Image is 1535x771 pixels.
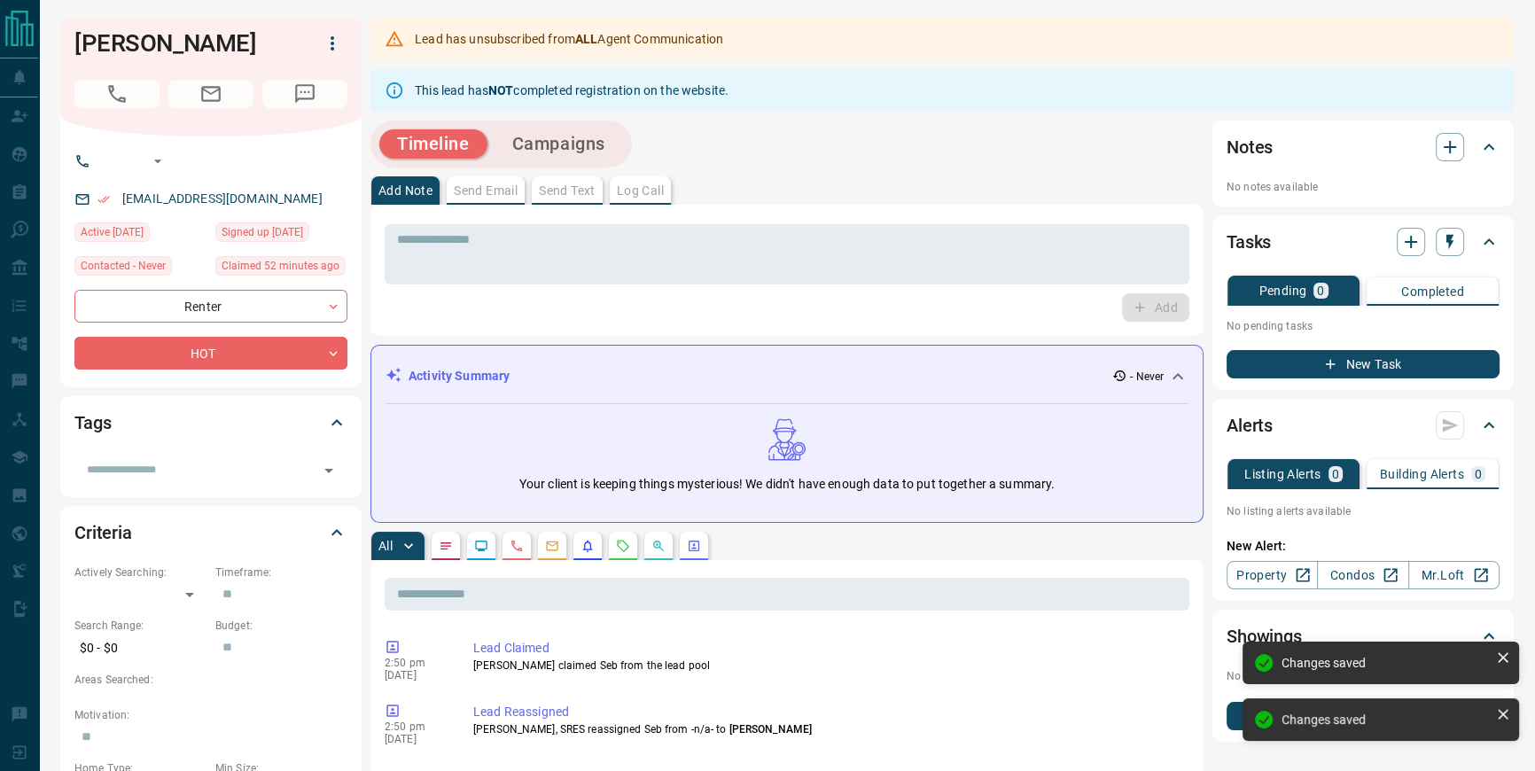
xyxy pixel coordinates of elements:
[1380,468,1464,480] p: Building Alerts
[409,367,510,385] p: Activity Summary
[1317,561,1408,589] a: Condos
[1282,713,1489,727] div: Changes saved
[74,29,291,58] h1: [PERSON_NAME]
[473,721,1182,737] p: [PERSON_NAME], SRES reassigned Seb from -n/a- to
[385,733,447,745] p: [DATE]
[74,511,347,554] div: Criteria
[74,290,347,323] div: Renter
[1227,179,1500,195] p: No notes available
[168,80,253,108] span: Email
[651,539,666,553] svg: Opportunities
[1227,228,1271,256] h2: Tasks
[97,193,110,206] svg: Email Verified
[74,565,206,580] p: Actively Searching:
[1227,668,1500,684] p: No showings booked
[1227,133,1273,161] h2: Notes
[74,518,132,547] h2: Criteria
[81,223,144,241] span: Active [DATE]
[1282,656,1489,670] div: Changes saved
[74,80,160,108] span: No Number
[1244,468,1321,480] p: Listing Alerts
[729,723,812,736] span: [PERSON_NAME]
[74,222,206,247] div: Mon Sep 01 2025
[1130,369,1164,385] p: - Never
[122,191,323,206] a: [EMAIL_ADDRESS][DOMAIN_NAME]
[378,540,393,552] p: All
[81,257,166,275] span: Contacted - Never
[74,634,206,663] p: $0 - $0
[687,539,701,553] svg: Agent Actions
[1227,221,1500,263] div: Tasks
[495,129,623,159] button: Campaigns
[488,83,513,97] strong: NOT
[1227,622,1302,650] h2: Showings
[439,539,453,553] svg: Notes
[545,539,559,553] svg: Emails
[385,657,447,669] p: 2:50 pm
[1227,350,1500,378] button: New Task
[378,184,432,197] p: Add Note
[74,401,347,444] div: Tags
[74,618,206,634] p: Search Range:
[415,23,723,55] div: Lead has unsubscribed from Agent Communication
[616,539,630,553] svg: Requests
[222,223,303,241] span: Signed up [DATE]
[1475,468,1482,480] p: 0
[575,32,597,46] strong: ALL
[215,618,347,634] p: Budget:
[222,257,339,275] span: Claimed 52 minutes ago
[1227,561,1318,589] a: Property
[1227,537,1500,556] p: New Alert:
[1317,284,1324,297] p: 0
[1227,313,1500,339] p: No pending tasks
[74,672,347,688] p: Areas Searched:
[473,658,1182,674] p: [PERSON_NAME] claimed Seb from the lead pool
[74,409,111,437] h2: Tags
[519,475,1055,494] p: Your client is keeping things mysterious! We didn't have enough data to put together a summary.
[147,151,168,172] button: Open
[474,539,488,553] svg: Lead Browsing Activity
[215,222,347,247] div: Mon Sep 01 2025
[510,539,524,553] svg: Calls
[1332,468,1339,480] p: 0
[1258,284,1306,297] p: Pending
[1408,561,1500,589] a: Mr.Loft
[385,720,447,733] p: 2:50 pm
[74,707,347,723] p: Motivation:
[1227,126,1500,168] div: Notes
[316,458,341,483] button: Open
[1227,404,1500,447] div: Alerts
[215,256,347,281] div: Tue Oct 14 2025
[379,129,487,159] button: Timeline
[385,669,447,681] p: [DATE]
[1227,411,1273,440] h2: Alerts
[74,337,347,370] div: HOT
[386,360,1188,393] div: Activity Summary- Never
[1227,503,1500,519] p: No listing alerts available
[215,565,347,580] p: Timeframe:
[1227,702,1500,730] button: New Showing
[1401,285,1464,298] p: Completed
[473,639,1182,658] p: Lead Claimed
[415,74,729,106] div: This lead has completed registration on the website.
[1227,615,1500,658] div: Showings
[580,539,595,553] svg: Listing Alerts
[473,703,1182,721] p: Lead Reassigned
[262,80,347,108] span: No Number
